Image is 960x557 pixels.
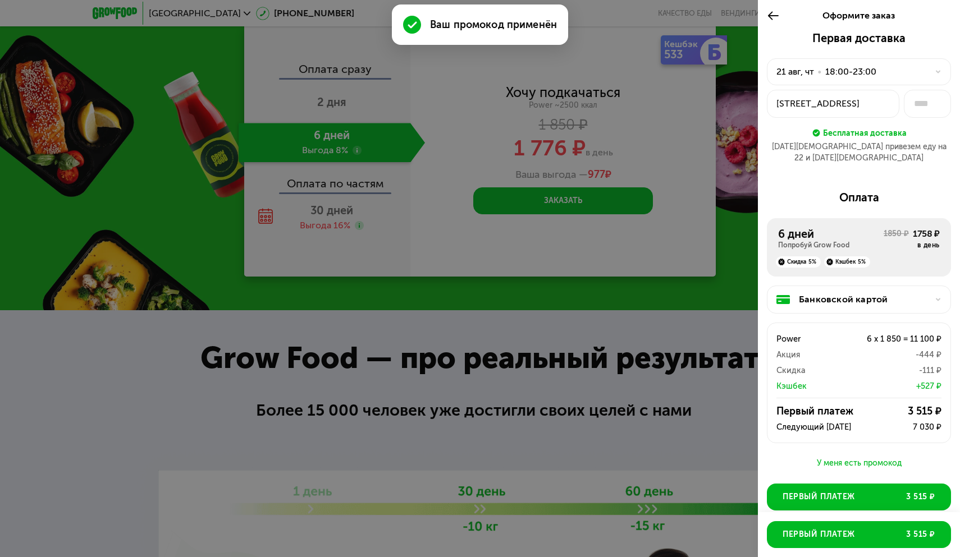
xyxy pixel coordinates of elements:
[778,227,884,241] div: 6 дней
[799,293,928,306] div: Банковской картой
[843,379,941,393] div: +527 ₽
[867,404,941,418] div: 3 515 ₽
[767,457,951,470] button: У меня есть промокод
[843,332,941,346] div: 6 x 1 850 = 11 100 ₽
[913,227,940,241] div: 1758 ₽
[767,31,951,45] div: Первая доставка
[776,404,867,418] div: Первый платеж
[430,18,557,31] div: Ваш промокод применён
[776,348,843,361] div: Акция
[776,363,843,377] div: Скидка
[843,363,941,377] div: -111 ₽
[767,90,899,118] button: [STREET_ADDRESS]
[776,97,890,111] div: [STREET_ADDRESS]
[783,529,855,540] span: Первый платеж
[767,521,951,548] button: Первый платеж3 515 ₽
[843,348,941,361] div: -444 ₽
[778,241,884,250] div: Попробуй Grow Food
[783,491,855,503] span: Первый платеж
[776,379,843,393] div: Кэшбек
[767,191,951,204] div: Оплата
[823,127,907,139] div: Бесплатная доставка
[824,256,870,268] div: Кэшбек 5%
[776,65,814,79] div: 21 авг, чт
[822,10,895,21] span: Оформите заказ
[884,228,909,250] div: 1850 ₽
[776,332,843,346] div: Power
[767,141,951,164] div: [DATE][DEMOGRAPHIC_DATA] привезем еду на 22 и [DATE][DEMOGRAPHIC_DATA]
[767,484,951,510] button: Первый платеж3 515 ₽
[403,16,421,34] img: Success
[776,420,851,434] div: Следующий [DATE]
[851,420,941,434] div: 7 030 ₽
[776,256,821,268] div: Скидка 5%
[825,65,876,79] div: 18:00-23:00
[906,529,935,540] span: 3 515 ₽
[906,491,935,503] span: 3 515 ₽
[913,241,940,250] div: в день
[817,65,822,79] div: •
